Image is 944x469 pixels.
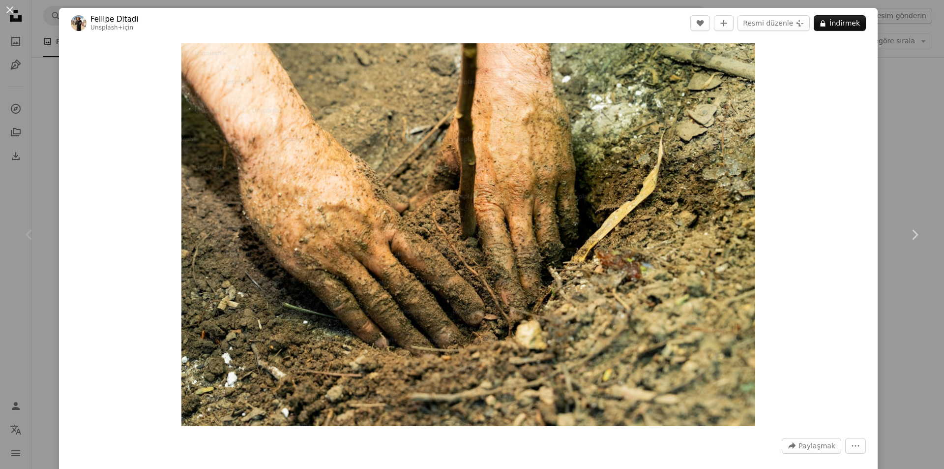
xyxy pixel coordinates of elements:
[714,15,734,31] button: Koleksiyona Ekle
[90,14,139,24] a: Fellipe Ditadi
[798,442,835,450] font: Paylaşmak
[782,438,841,454] button: Bu görseli paylaş
[90,24,123,31] a: Unsplash+
[845,438,866,454] button: Daha Fazla Eylem
[90,15,139,24] font: Fellipe Ditadi
[737,15,810,31] button: Resmi düzenle
[829,19,860,27] font: İndirmek
[181,43,755,426] img: bir kişi elleriyle toprağı kazıyor
[181,43,755,426] button: Zoom in on this image
[814,15,866,31] button: İndirmek
[885,188,944,282] a: Sonraki
[123,24,133,31] font: için
[690,15,710,31] button: Beğenmek
[71,15,87,31] img: Fellipe Ditadi'nin profiline git
[743,19,793,27] font: Resmi düzenle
